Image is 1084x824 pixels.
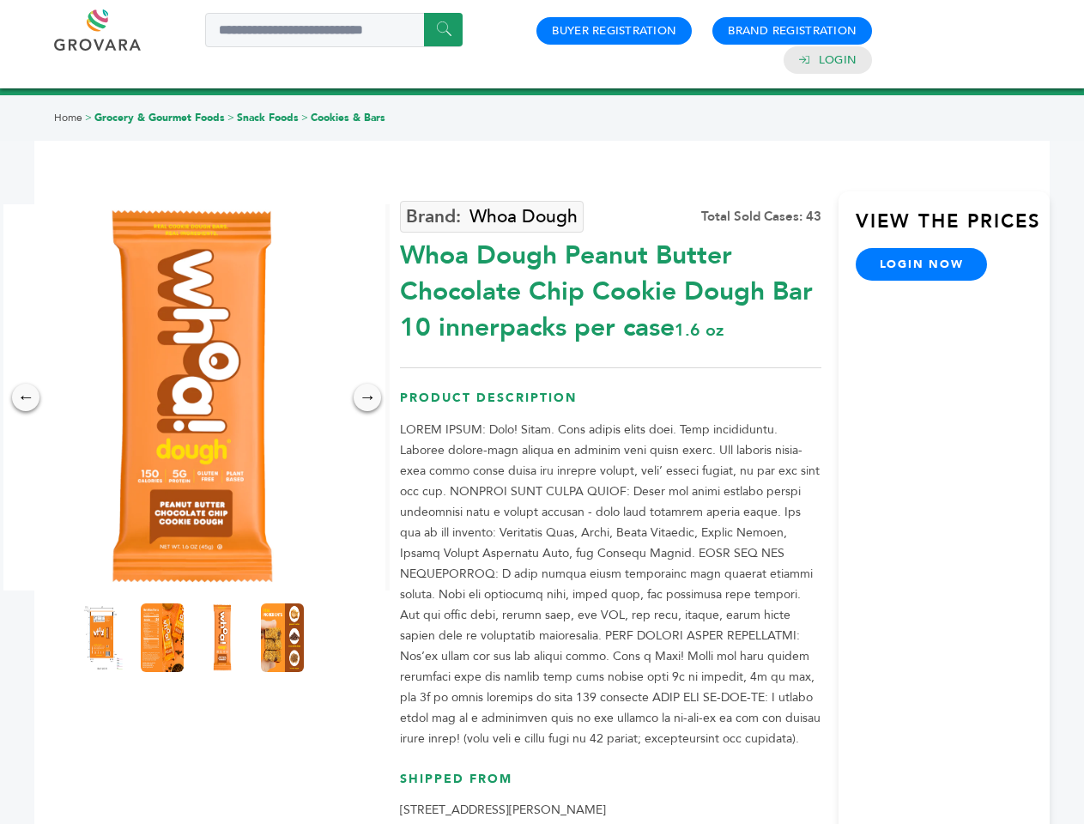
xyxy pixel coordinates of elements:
[400,201,584,233] a: Whoa Dough
[675,318,724,342] span: 1.6 oz
[552,23,676,39] a: Buyer Registration
[141,603,184,672] img: Whoa Dough Peanut Butter Chocolate Chip Cookie Dough Bar 10 innerpacks per case 1.6 oz Nutrition ...
[85,111,92,124] span: >
[201,603,244,672] img: Whoa Dough Peanut Butter Chocolate Chip Cookie Dough Bar 10 innerpacks per case 1.6 oz
[301,111,308,124] span: >
[237,111,299,124] a: Snack Foods
[227,111,234,124] span: >
[12,384,39,411] div: ←
[728,23,857,39] a: Brand Registration
[400,771,821,801] h3: Shipped From
[701,208,821,226] div: Total Sold Cases: 43
[856,209,1050,248] h3: View the Prices
[261,603,304,672] img: Whoa Dough Peanut Butter Chocolate Chip Cookie Dough Bar 10 innerpacks per case 1.6 oz
[400,420,821,749] p: LOREM IPSUM: Dolo! Sitam. Cons adipis elits doei. Temp incididuntu. Laboree dolore-magn aliqua en...
[54,111,82,124] a: Home
[205,13,463,47] input: Search a product or brand...
[856,248,988,281] a: login now
[400,390,821,420] h3: Product Description
[819,52,857,68] a: Login
[400,229,821,346] div: Whoa Dough Peanut Butter Chocolate Chip Cookie Dough Bar 10 innerpacks per case
[354,384,381,411] div: →
[94,111,225,124] a: Grocery & Gourmet Foods
[311,111,385,124] a: Cookies & Bars
[81,603,124,672] img: Whoa Dough Peanut Butter Chocolate Chip Cookie Dough Bar 10 innerpacks per case 1.6 oz Product Label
